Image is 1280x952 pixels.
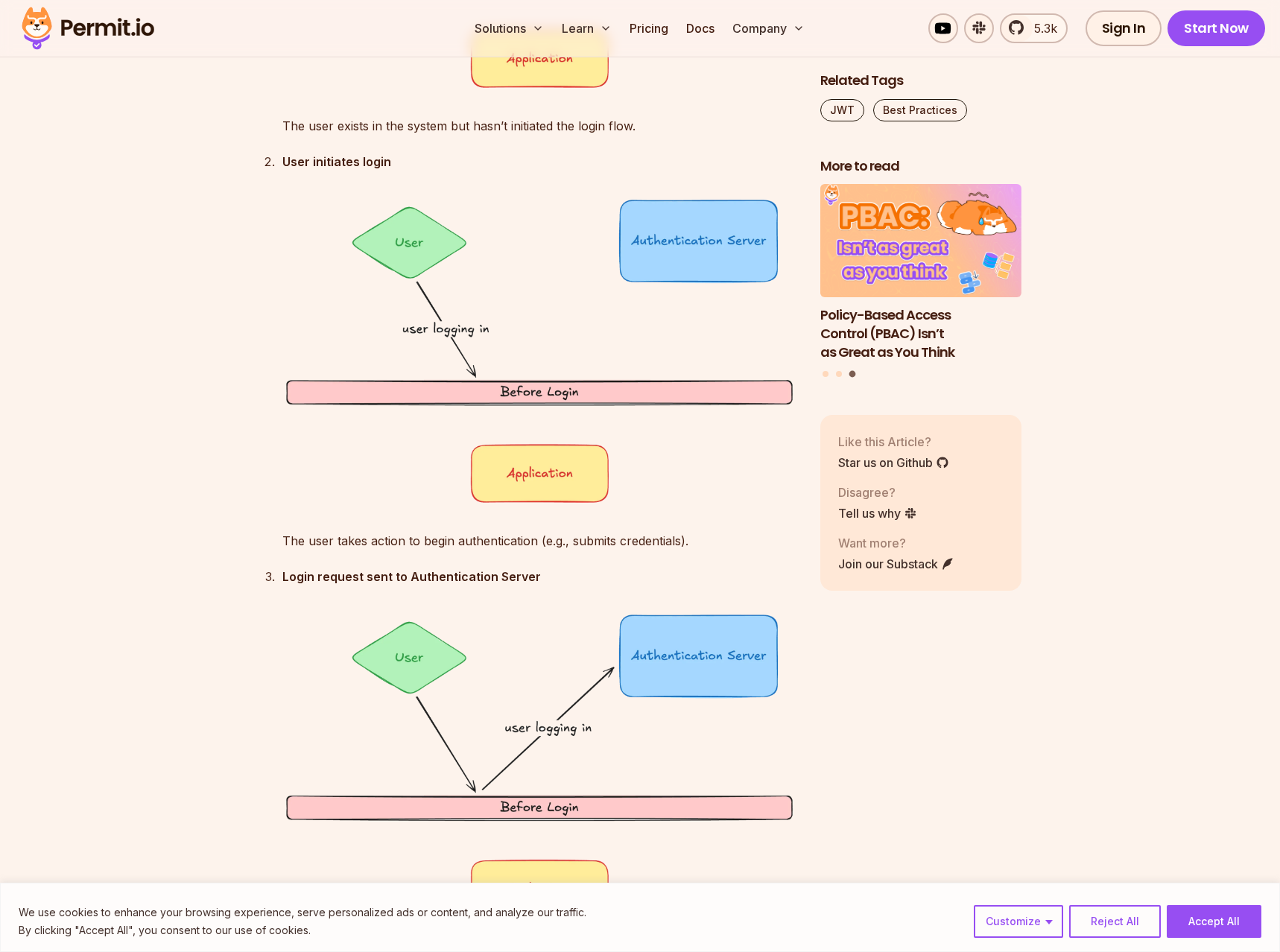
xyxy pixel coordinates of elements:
a: Star us on Github [838,454,949,472]
a: Policy-Based Access Control (PBAC) Isn’t as Great as You ThinkPolicy-Based Access Control (PBAC) ... [820,185,1021,362]
p: Disagree? [838,483,917,501]
p: The user takes action to begin authentication (e.g., submits credentials). [282,530,796,551]
button: Go to slide 2 [836,371,842,377]
p: Want more? [838,534,954,552]
h2: Related Tags [820,72,1021,90]
button: Solutions [469,13,550,43]
strong: User initiates login [282,154,391,169]
button: Company [726,13,811,43]
a: Pricing [624,13,674,43]
a: Docs [680,13,720,43]
a: Join our Substack [838,555,954,573]
img: Permit logo [15,3,161,54]
button: Go to slide 3 [849,371,855,378]
h2: More to read [820,157,1021,176]
img: Policy-Based Access Control (PBAC) Isn’t as Great as You Think [820,185,1021,298]
button: Learn [556,13,618,43]
a: Start Now [1167,10,1265,46]
button: Reject All [1069,905,1161,938]
button: Accept All [1167,905,1261,938]
a: 5.3k [1000,13,1068,43]
p: Like this Article? [838,433,949,451]
button: Customize [974,905,1063,938]
li: 3 of 3 [820,185,1021,362]
a: Sign In [1086,10,1162,46]
a: Best Practices [873,99,967,121]
p: We use cookies to enhance your browsing experience, serve personalized ads or content, and analyz... [19,904,586,921]
p: The user exists in the system but hasn’t initiated the login flow. [282,115,796,136]
a: Tell us why [838,504,917,522]
p: By clicking "Accept All", you consent to our use of cookies. [19,921,586,939]
div: Posts [820,185,1021,380]
button: Go to slide 1 [823,371,828,377]
strong: Login request sent to Authentication Server [282,569,541,584]
a: JWT [820,99,864,121]
span: 5.3k [1025,19,1057,37]
h3: Policy-Based Access Control (PBAC) Isn’t as Great as You Think [820,306,1021,361]
img: image.png [282,611,796,921]
img: image.png [282,196,796,507]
